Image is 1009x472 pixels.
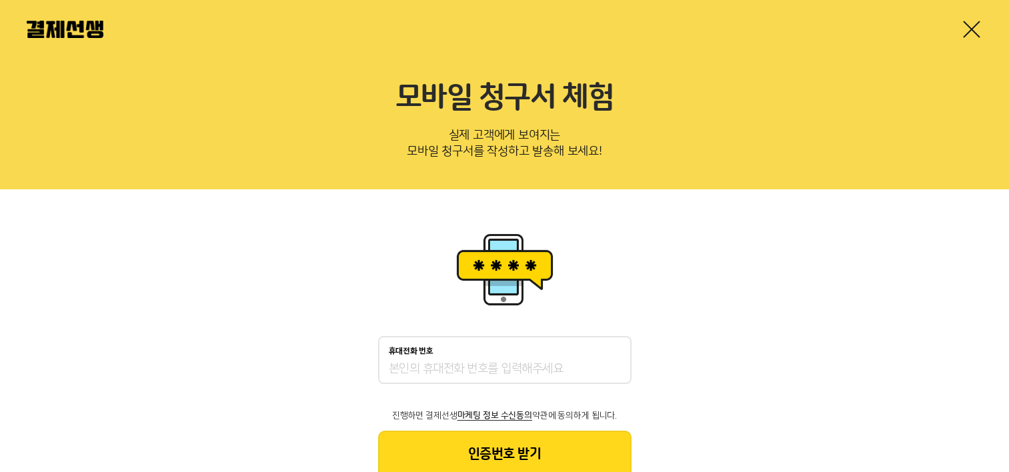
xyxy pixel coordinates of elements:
p: 휴대전화 번호 [389,347,433,356]
h2: 모바일 청구서 체험 [27,80,982,116]
p: 실제 고객에게 보여지는 모바일 청구서를 작성하고 발송해 보세요! [27,124,982,168]
img: 결제선생 [27,21,103,38]
input: 휴대전화 번호 [389,361,621,377]
span: 마케팅 정보 수신동의 [457,411,532,420]
img: 휴대폰인증 이미지 [451,229,558,309]
p: 진행하면 결제선생 약관에 동의하게 됩니다. [378,411,632,420]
